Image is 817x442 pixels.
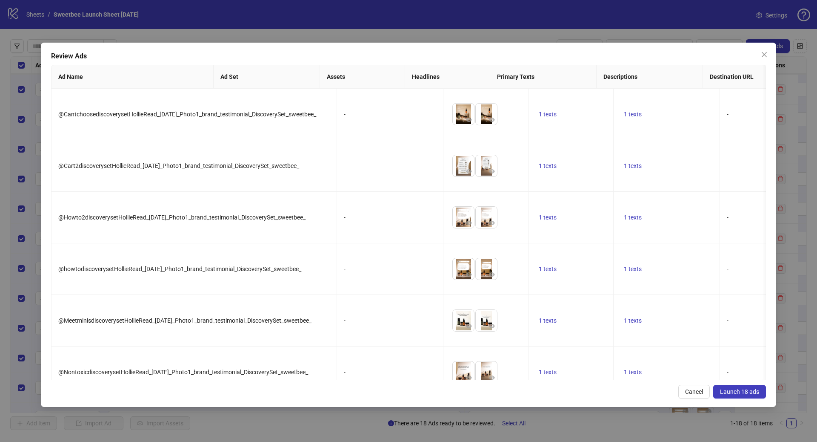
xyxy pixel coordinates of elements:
img: Asset 1 [453,361,474,383]
button: Preview [487,321,497,331]
img: Asset 1 [453,310,474,331]
button: 1 texts [620,109,645,119]
th: Headlines [405,65,490,89]
th: Ad Name [51,65,214,89]
button: Preview [464,218,474,228]
span: - [727,369,728,376]
button: Preview [464,115,474,125]
th: Primary Texts [490,65,597,89]
th: Descriptions [597,65,703,89]
div: - [344,367,436,377]
span: eye [466,220,472,226]
img: Asset 2 [476,310,497,331]
span: close [761,51,768,58]
div: Review Ads [51,51,766,61]
img: Asset 2 [476,207,497,228]
button: Cancel [678,385,710,399]
span: @MeetminisdiscoverysetHollieRead_[DATE]_Photo1_brand_testimonial_DiscoverySet_sweetbee_ [58,317,311,324]
button: 1 texts [620,161,645,171]
button: Preview [464,269,474,280]
button: Preview [487,373,497,383]
span: Cancel [685,388,703,395]
span: 1 texts [624,369,642,376]
span: eye [466,323,472,329]
span: @howtodiscoverysetHollieRead_[DATE]_Photo1_brand_testimonial_DiscoverySet_sweetbee_ [58,266,301,272]
span: eye [489,117,495,123]
button: 1 texts [535,315,560,326]
span: eye [466,272,472,277]
img: Asset 2 [476,104,497,125]
img: Asset 1 [453,258,474,280]
th: Assets [320,65,405,89]
button: Preview [487,218,497,228]
span: 1 texts [624,162,642,169]
div: - [344,161,436,170]
button: Preview [487,166,497,176]
div: - [344,110,436,119]
span: 1 texts [539,369,557,376]
span: - [727,317,728,324]
span: eye [466,168,472,174]
button: 1 texts [535,161,560,171]
img: Asset 2 [476,361,497,383]
span: eye [489,323,495,329]
button: Close [757,48,771,61]
button: 1 texts [620,367,645,377]
span: 1 texts [539,214,557,221]
span: @Cart2discoverysetHollieRead_[DATE]_Photo1_brand_testimonial_DiscoverySet_sweetbee_ [58,162,299,169]
button: 1 texts [535,212,560,222]
button: Preview [464,321,474,331]
span: eye [489,375,495,381]
button: 1 texts [620,315,645,326]
span: eye [489,220,495,226]
span: 1 texts [539,162,557,169]
span: - [727,111,728,118]
span: 1 texts [624,317,642,324]
span: 1 texts [624,266,642,272]
div: - [344,316,436,325]
span: @NontoxicdiscoverysetHollieRead_[DATE]_Photo1_brand_testimonial_DiscoverySet_sweetbee_ [58,369,308,376]
button: Preview [487,115,497,125]
span: @CantchoosediscoverysetHollieRead_[DATE]_Photo1_brand_testimonial_DiscoverySet_sweetbee_ [58,111,316,118]
img: Asset 2 [476,258,497,280]
button: 1 texts [620,212,645,222]
img: Asset 1 [453,207,474,228]
span: 1 texts [624,111,642,118]
button: 1 texts [620,264,645,274]
span: eye [489,272,495,277]
span: - [727,266,728,272]
button: 1 texts [535,367,560,377]
button: Launch 18 ads [713,385,766,399]
img: Asset 2 [476,155,497,176]
img: Asset 1 [453,155,474,176]
span: 1 texts [624,214,642,221]
span: Launch 18 ads [720,388,759,395]
div: - [344,264,436,274]
span: 1 texts [539,317,557,324]
button: Preview [464,166,474,176]
span: - [727,162,728,169]
button: 1 texts [535,264,560,274]
img: Asset 1 [453,104,474,125]
span: eye [466,117,472,123]
span: eye [466,375,472,381]
span: eye [489,168,495,174]
span: - [727,214,728,221]
div: - [344,213,436,222]
button: Preview [464,373,474,383]
span: 1 texts [539,111,557,118]
span: @Howto2discoverysetHollieRead_[DATE]_Photo1_brand_testimonial_DiscoverySet_sweetbee_ [58,214,306,221]
span: 1 texts [539,266,557,272]
button: 1 texts [535,109,560,119]
th: Ad Set [214,65,320,89]
button: Preview [487,269,497,280]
